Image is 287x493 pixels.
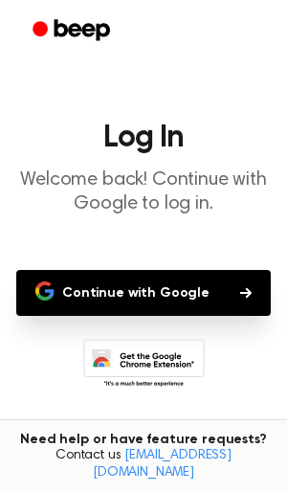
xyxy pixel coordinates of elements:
a: Beep [19,12,127,50]
h1: Log In [15,123,272,153]
p: Welcome back! Continue with Google to log in. [15,168,272,216]
button: Continue with Google [16,270,271,316]
a: [EMAIL_ADDRESS][DOMAIN_NAME] [93,449,232,480]
span: Contact us [11,448,276,482]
